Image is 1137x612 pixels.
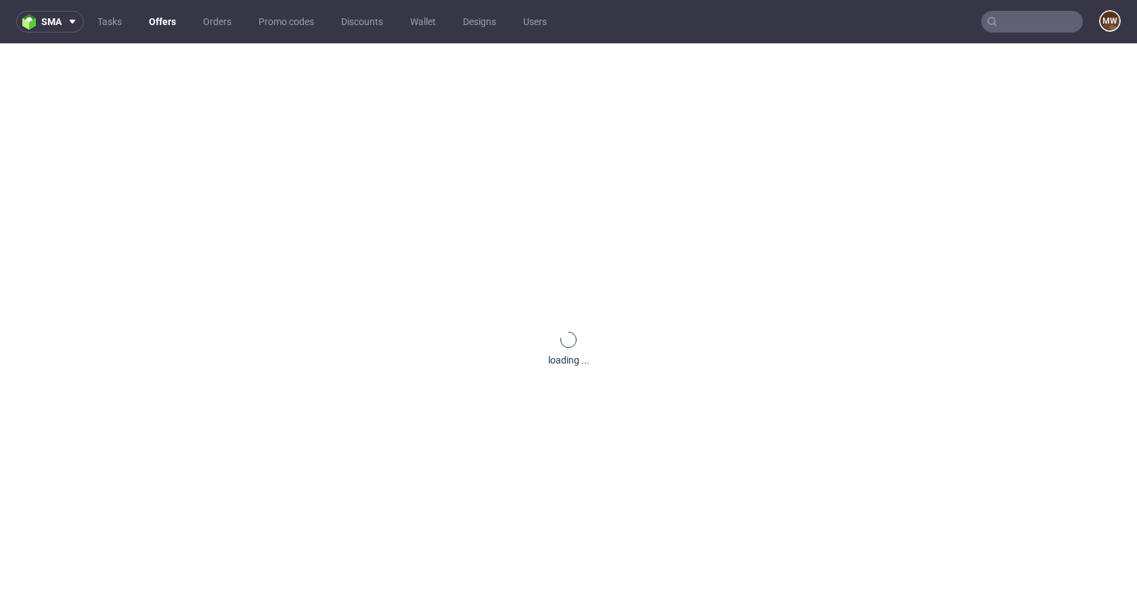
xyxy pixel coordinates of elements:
[250,11,322,32] a: Promo codes
[195,11,240,32] a: Orders
[89,11,130,32] a: Tasks
[16,11,84,32] button: sma
[548,353,589,367] div: loading ...
[141,11,184,32] a: Offers
[22,14,41,30] img: logo
[515,11,555,32] a: Users
[1100,12,1119,30] figcaption: MW
[41,17,62,26] span: sma
[455,11,504,32] a: Designs
[402,11,444,32] a: Wallet
[333,11,391,32] a: Discounts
